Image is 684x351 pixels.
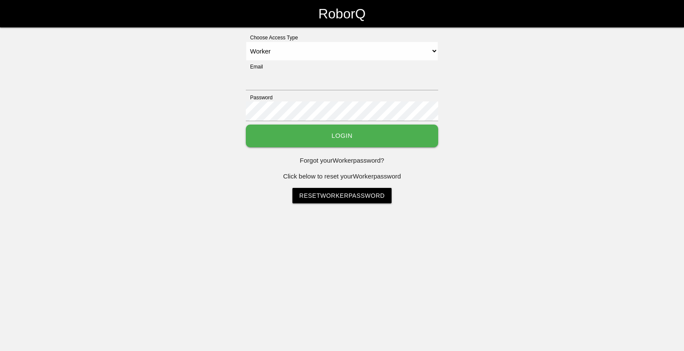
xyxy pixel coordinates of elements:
[292,188,392,203] a: ResetWorkerPassword
[246,34,298,42] label: Choose Access Type
[246,63,263,71] label: Email
[246,156,438,166] p: Forgot your Worker password?
[246,172,438,181] p: Click below to reset your Worker password
[246,125,438,147] button: Login
[246,94,273,101] label: Password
